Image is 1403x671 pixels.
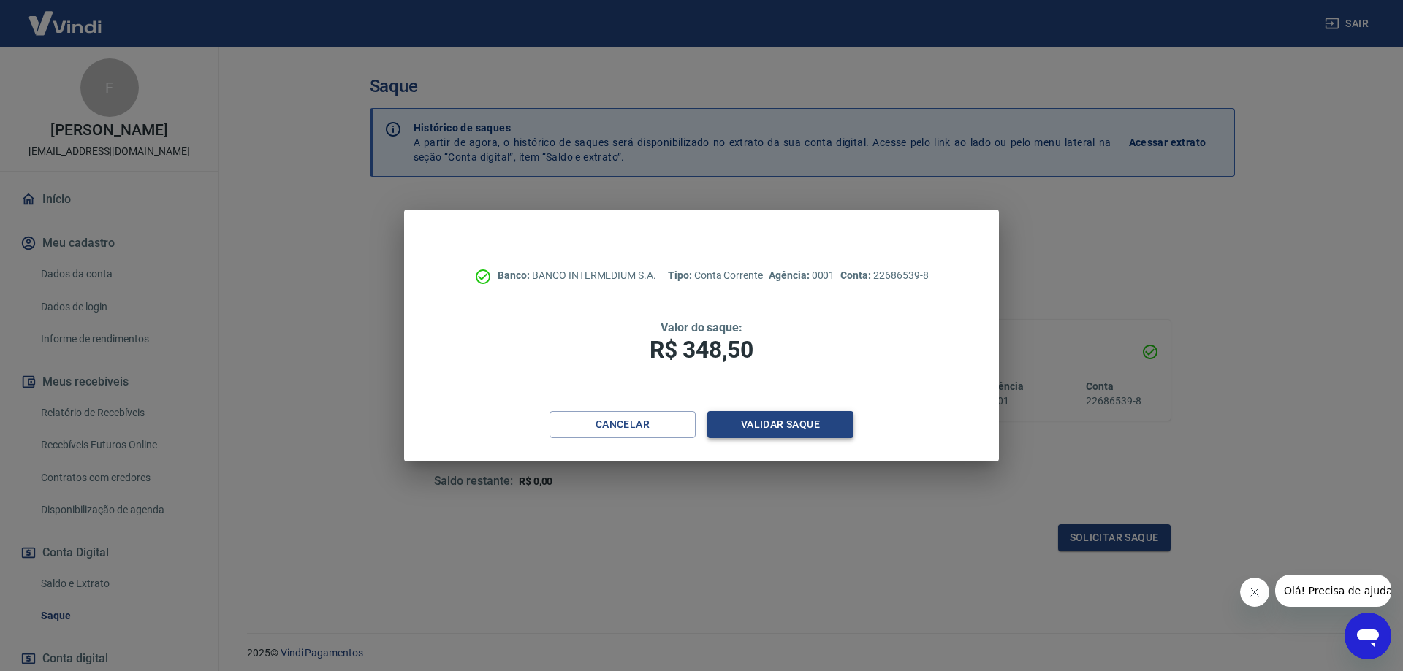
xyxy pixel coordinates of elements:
[1240,578,1269,607] iframe: Fechar mensagem
[769,268,834,283] p: 0001
[498,268,656,283] p: BANCO INTERMEDIUM S.A.
[661,321,742,334] span: Valor do saque:
[769,269,812,281] span: Agência:
[1275,575,1391,607] iframe: Mensagem da empresa
[650,336,753,364] span: R$ 348,50
[498,269,532,281] span: Banco:
[668,269,694,281] span: Tipo:
[840,269,873,281] span: Conta:
[550,411,696,438] button: Cancelar
[668,268,763,283] p: Conta Corrente
[1345,613,1391,659] iframe: Botão para abrir a janela de mensagens
[9,10,123,22] span: Olá! Precisa de ajuda?
[707,411,853,438] button: Validar saque
[840,268,928,283] p: 22686539-8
